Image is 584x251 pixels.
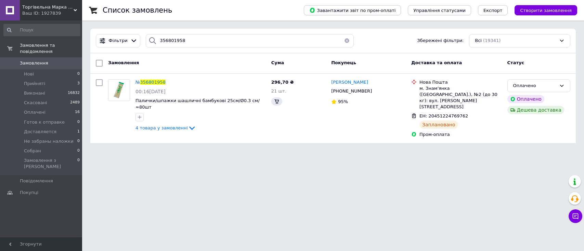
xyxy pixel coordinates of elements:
[569,209,582,223] button: Чат з покупцем
[135,125,196,130] a: 4 товара у замовленні
[513,82,556,89] div: Оплачено
[77,71,80,77] span: 0
[417,38,464,44] span: Збережені фільтри:
[340,34,354,47] button: Очистить
[507,95,544,103] div: Оплачено
[271,80,294,85] span: 296,70 ₴
[419,131,502,138] div: Пром-оплата
[331,88,372,94] span: [PHONE_NUMBER]
[271,88,286,94] span: 21 шт.
[309,7,395,13] span: Завантажити звіт по пром-оплаті
[507,60,524,65] span: Статус
[408,5,471,15] button: Управління статусами
[3,24,80,36] input: Пошук
[109,38,128,44] span: Фільтри
[413,8,466,13] span: Управління статусами
[475,38,482,44] span: Всі
[24,109,46,115] span: Оплачені
[419,121,458,129] div: Заплановано
[24,129,56,135] span: Доставляется
[24,90,45,96] span: Виконані
[75,109,80,115] span: 16
[103,6,172,14] h1: Список замовлень
[70,100,80,106] span: 2489
[331,60,356,65] span: Покупець
[24,119,65,125] span: Готов к отправке
[20,42,82,55] span: Замовлення та повідомлення
[520,8,572,13] span: Створити замовлення
[135,89,166,94] span: 00:16[DATE]
[338,99,348,104] span: 95%
[135,80,166,85] a: №356801958
[77,157,80,170] span: 0
[68,90,80,96] span: 16832
[108,82,130,99] img: Фото товару
[146,34,354,47] input: Пошук за номером замовлення, ПІБ покупця, номером телефону, Email, номером накладної
[135,80,140,85] span: №
[77,129,80,135] span: 1
[507,106,564,114] div: Дешева доставка
[304,5,401,15] button: Завантажити звіт по пром-оплаті
[20,178,53,184] span: Повідомлення
[24,71,34,77] span: Нові
[24,100,47,106] span: Скасовані
[135,98,260,110] a: Палички/шпажки шашличні бамбукові 25см/Ø0.3 см/≈80шт
[483,38,501,43] span: (19341)
[22,4,74,10] span: Торгівельна Марка "FromFactory"
[411,60,462,65] span: Доставка та оплата
[331,79,368,86] a: [PERSON_NAME]
[77,148,80,154] span: 0
[20,190,38,196] span: Покупці
[77,119,80,125] span: 0
[478,5,508,15] button: Експорт
[24,148,41,154] span: Собран
[419,79,502,85] div: Нова Пошта
[24,81,45,87] span: Прийняті
[419,113,468,118] span: ЕН: 20451224769762
[22,10,82,16] div: Ваш ID: 1927839
[508,8,577,13] a: Створити замовлення
[108,60,139,65] span: Замовлення
[515,5,577,15] button: Створити замовлення
[271,60,284,65] span: Cума
[24,157,77,170] span: Замовлення з [PERSON_NAME]
[20,60,48,66] span: Замовлення
[483,8,503,13] span: Експорт
[77,81,80,87] span: 3
[140,80,166,85] span: 356801958
[331,80,368,85] span: [PERSON_NAME]
[77,138,80,144] span: 0
[135,125,188,130] span: 4 товара у замовленні
[24,138,74,144] span: Не забраны наложки
[419,85,502,110] div: м. Знам'янка ([GEOGRAPHIC_DATA].), №2 (до 30 кг): вул. [PERSON_NAME][STREET_ADDRESS]
[108,79,130,101] a: Фото товару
